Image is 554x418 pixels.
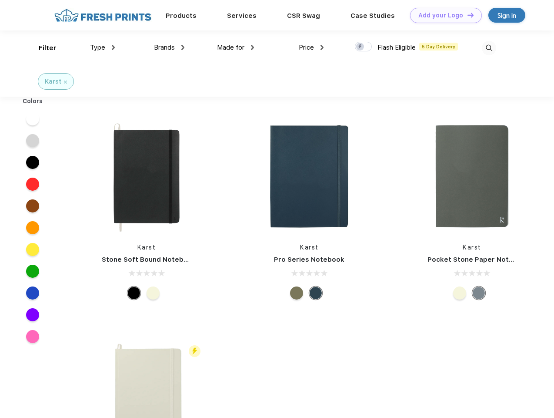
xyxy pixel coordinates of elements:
[90,44,105,51] span: Type
[467,13,474,17] img: DT
[16,97,50,106] div: Colors
[418,12,463,19] div: Add your Logo
[112,45,115,50] img: dropdown.png
[189,345,200,357] img: flash_active_toggle.svg
[45,77,61,86] div: Karst
[102,256,196,263] a: Stone Soft Bound Notebook
[127,287,140,300] div: Black
[320,45,324,50] img: dropdown.png
[488,8,525,23] a: Sign in
[453,287,466,300] div: Beige
[227,12,257,20] a: Services
[427,256,530,263] a: Pocket Stone Paper Notebook
[64,81,67,84] img: filter_cancel.svg
[39,43,57,53] div: Filter
[377,44,416,51] span: Flash Eligible
[251,45,254,50] img: dropdown.png
[414,118,530,234] img: func=resize&h=266
[217,44,244,51] span: Made for
[166,12,197,20] a: Products
[147,287,160,300] div: Beige
[290,287,303,300] div: Olive
[287,12,320,20] a: CSR Swag
[419,43,458,51] span: 5 Day Delivery
[463,244,481,251] a: Karst
[89,118,204,234] img: func=resize&h=266
[181,45,184,50] img: dropdown.png
[52,8,154,23] img: fo%20logo%202.webp
[497,10,516,20] div: Sign in
[300,244,319,251] a: Karst
[274,256,344,263] a: Pro Series Notebook
[154,44,175,51] span: Brands
[137,244,156,251] a: Karst
[251,118,367,234] img: func=resize&h=266
[472,287,485,300] div: Gray
[299,44,314,51] span: Price
[309,287,322,300] div: Navy
[482,41,496,55] img: desktop_search.svg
